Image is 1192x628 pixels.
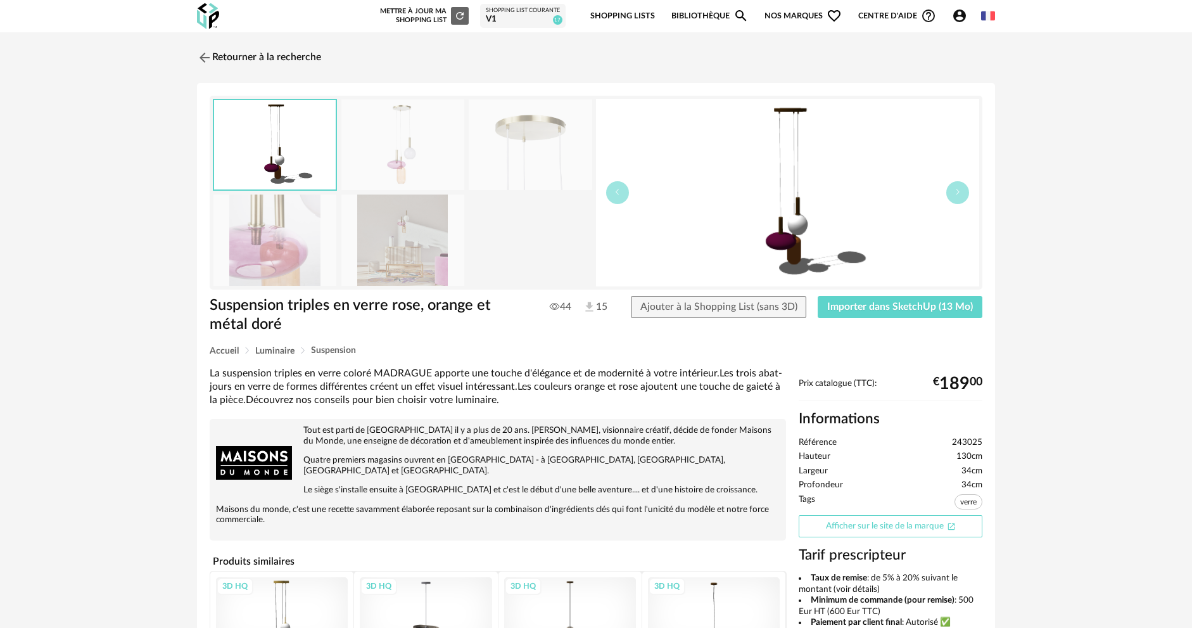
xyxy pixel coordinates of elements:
span: 130cm [956,451,982,463]
h3: Tarif prescripteur [799,546,982,565]
span: Profondeur [799,480,843,491]
p: Quatre premiers magasins ouvrent en [GEOGRAPHIC_DATA] - à [GEOGRAPHIC_DATA], [GEOGRAPHIC_DATA], [... [216,455,780,477]
span: Suspension [311,346,356,355]
span: 34cm [961,466,982,477]
div: 3D HQ [649,578,685,594]
span: 34cm [961,480,982,491]
span: Nos marques [764,1,842,31]
div: 3D HQ [505,578,542,594]
p: Maisons du monde, c'est une recette savamment élaborée reposant sur la combinaison d'ingrédients ... [216,504,780,526]
span: 243025 [952,437,982,449]
span: 189 [939,379,970,389]
div: Breadcrumb [210,346,982,356]
div: V1 [486,14,560,25]
li: : de 5% à 20% suivant le montant (voir détails) [799,573,982,595]
a: Shopping Lists [590,1,655,31]
img: suspension-triples-en-verre-rose-orange-et-metal-dore-1000-10-18-243025_1.jpg [341,99,464,190]
span: Accueil [210,347,239,356]
img: brand logo [216,425,292,501]
span: Heart Outline icon [827,8,842,23]
p: Le siège s'installe ensuite à [GEOGRAPHIC_DATA] et c'est le début d'une belle aventure.... et d'u... [216,485,780,496]
span: Magnify icon [733,8,749,23]
span: Luminaire [255,347,295,356]
a: BibliothèqueMagnify icon [671,1,749,31]
p: Tout est parti de [GEOGRAPHIC_DATA] il y a plus de 20 ans. [PERSON_NAME], visionnaire créatif, dé... [216,425,780,447]
img: thumbnail.png [214,100,336,189]
span: Help Circle Outline icon [921,8,936,23]
a: Shopping List courante V1 17 [486,7,560,25]
span: Hauteur [799,451,830,463]
span: Référence [799,437,837,449]
a: Afficher sur le site de la marqueOpen In New icon [799,515,982,537]
span: Importer dans SketchUp (13 Mo) [827,302,973,312]
span: Account Circle icon [952,8,967,23]
img: OXP [197,3,219,29]
span: Tags [799,494,815,513]
img: suspension-triples-en-verre-rose-orange-et-metal-dore-1000-10-18-243025_5.jpg [213,195,336,285]
div: La suspension triples en verre coloré MADRAGUE apporte une touche d'élégance et de modernité à vo... [210,367,786,407]
img: fr [981,9,995,23]
a: Retourner à la recherche [197,44,321,72]
img: suspension-triples-en-verre-rose-orange-et-metal-dore-1000-10-18-243025_4.jpg [469,99,592,190]
img: svg+xml;base64,PHN2ZyB3aWR0aD0iMjQiIGhlaWdodD0iMjQiIHZpZXdCb3g9IjAgMCAyNCAyNCIgZmlsbD0ibm9uZSIgeG... [197,50,212,65]
span: verre [954,494,982,509]
b: Minimum de commande (pour remise) [811,596,954,605]
span: 15 [583,300,607,314]
span: Largeur [799,466,828,477]
span: 44 [550,300,571,313]
h4: Produits similaires [210,552,786,571]
button: Ajouter à la Shopping List (sans 3D) [631,296,807,319]
img: Téléchargements [583,300,596,314]
div: 3D HQ [360,578,397,594]
div: Prix catalogue (TTC): [799,378,982,402]
div: € 00 [933,379,982,389]
span: Centre d'aideHelp Circle Outline icon [858,8,936,23]
b: Taux de remise [811,574,867,582]
button: Importer dans SketchUp (13 Mo) [818,296,982,319]
div: Mettre à jour ma Shopping List [377,7,469,25]
span: Ajouter à la Shopping List (sans 3D) [640,302,797,312]
div: 3D HQ [217,578,253,594]
img: suspension-triples-en-verre-rose-orange-et-metal-dore-1000-10-18-243025_3.jpg [341,195,464,285]
b: Paiement par client final [811,618,902,627]
h2: Informations [799,410,982,428]
img: thumbnail.png [596,99,979,286]
div: Shopping List courante [486,7,560,15]
li: : 500 Eur HT (600 Eur TTC) [799,595,982,617]
span: 17 [553,15,562,25]
h1: Suspension triples en verre rose, orange et métal doré [210,296,524,335]
span: Account Circle icon [952,8,973,23]
span: Refresh icon [454,12,466,19]
span: Open In New icon [947,521,956,530]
